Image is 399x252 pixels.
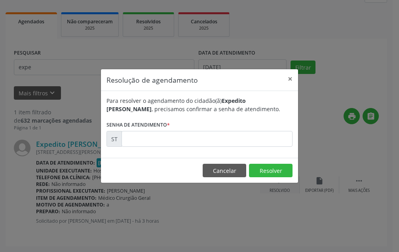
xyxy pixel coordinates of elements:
b: Expedito [PERSON_NAME] [106,97,246,113]
div: Para resolver o agendamento do cidadão(ã) , precisamos confirmar a senha de atendimento. [106,97,293,113]
button: Close [282,69,298,89]
label: Senha de atendimento [106,119,170,131]
button: Cancelar [203,164,246,177]
div: ST [106,131,122,147]
button: Resolver [249,164,293,177]
h5: Resolução de agendamento [106,75,198,85]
